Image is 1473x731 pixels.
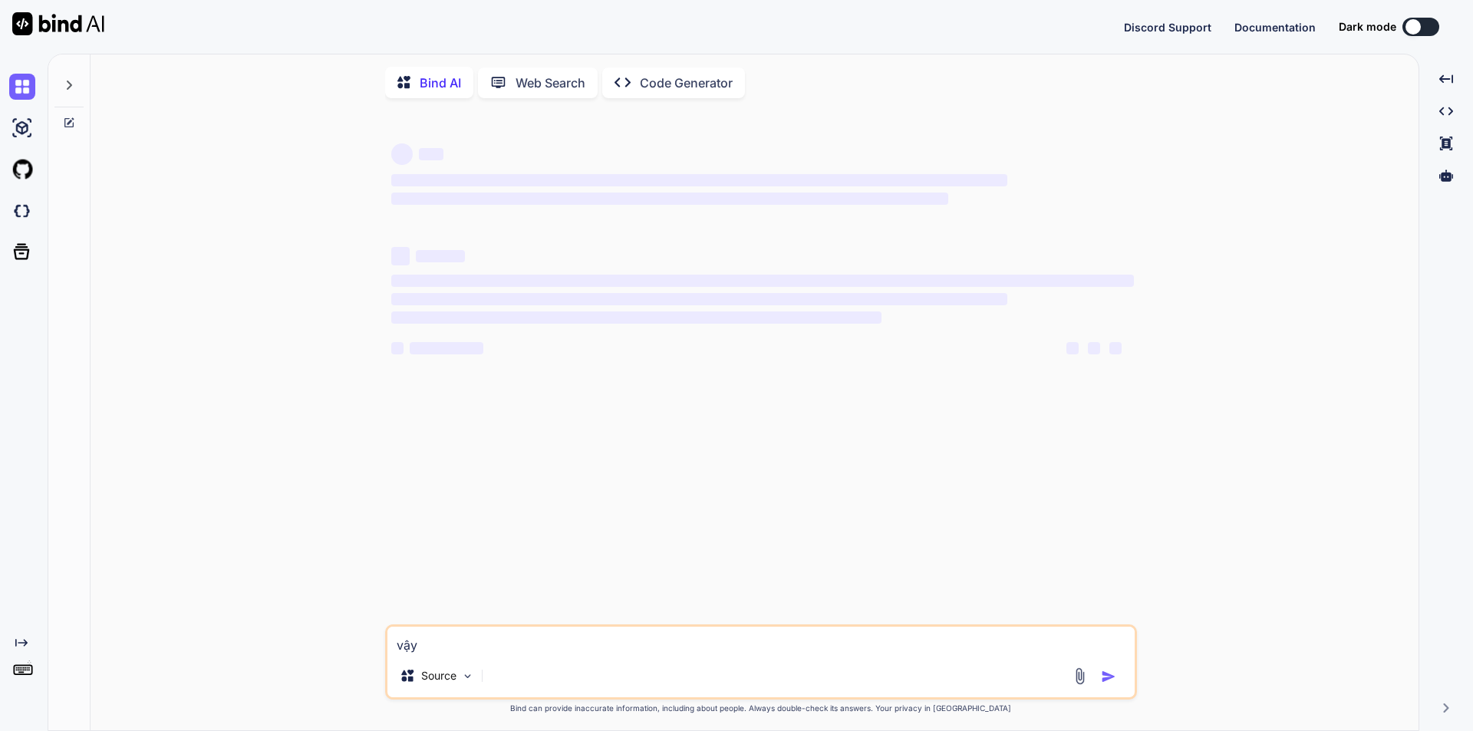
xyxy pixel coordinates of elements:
span: ‌ [1066,342,1079,354]
p: Web Search [516,74,585,92]
span: ‌ [1088,342,1100,354]
span: Discord Support [1124,21,1211,34]
img: githubLight [9,156,35,183]
textarea: vậy [387,627,1135,654]
span: Dark mode [1339,19,1396,35]
p: Code Generator [640,74,733,92]
span: ‌ [391,293,1007,305]
span: ‌ [391,174,1007,186]
p: Source [421,668,456,683]
span: Documentation [1234,21,1316,34]
span: ‌ [1109,342,1122,354]
img: Pick Models [461,670,474,683]
span: ‌ [410,342,483,354]
button: Discord Support [1124,19,1211,35]
img: ai-studio [9,115,35,141]
span: ‌ [391,247,410,265]
span: ‌ [416,250,465,262]
button: Documentation [1234,19,1316,35]
span: ‌ [419,148,443,160]
img: chat [9,74,35,100]
p: Bind AI [420,74,461,92]
span: ‌ [391,275,1134,287]
img: Bind AI [12,12,104,35]
span: ‌ [391,342,404,354]
span: ‌ [391,143,413,165]
img: icon [1101,669,1116,684]
span: ‌ [391,193,948,205]
img: darkCloudIdeIcon [9,198,35,224]
p: Bind can provide inaccurate information, including about people. Always double-check its answers.... [385,703,1137,714]
span: ‌ [391,311,881,324]
img: attachment [1071,667,1089,685]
